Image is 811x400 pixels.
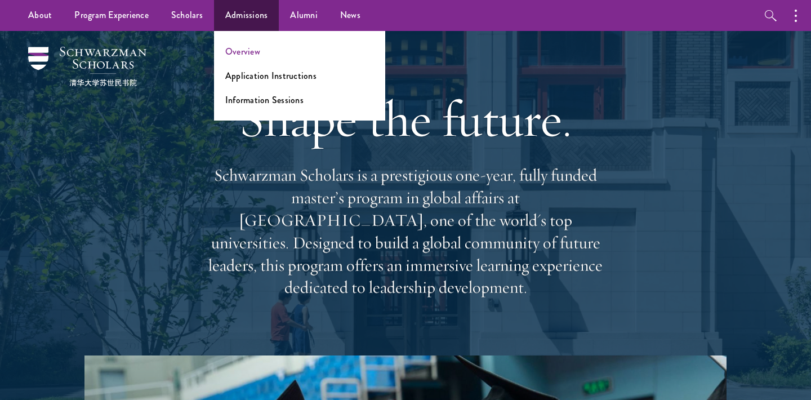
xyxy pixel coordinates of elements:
img: Schwarzman Scholars [28,47,146,86]
a: Overview [225,45,260,58]
p: Schwarzman Scholars is a prestigious one-year, fully funded master’s program in global affairs at... [203,165,608,299]
a: Information Sessions [225,94,304,106]
h1: Shape the future. [203,87,608,150]
a: Application Instructions [225,69,317,82]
